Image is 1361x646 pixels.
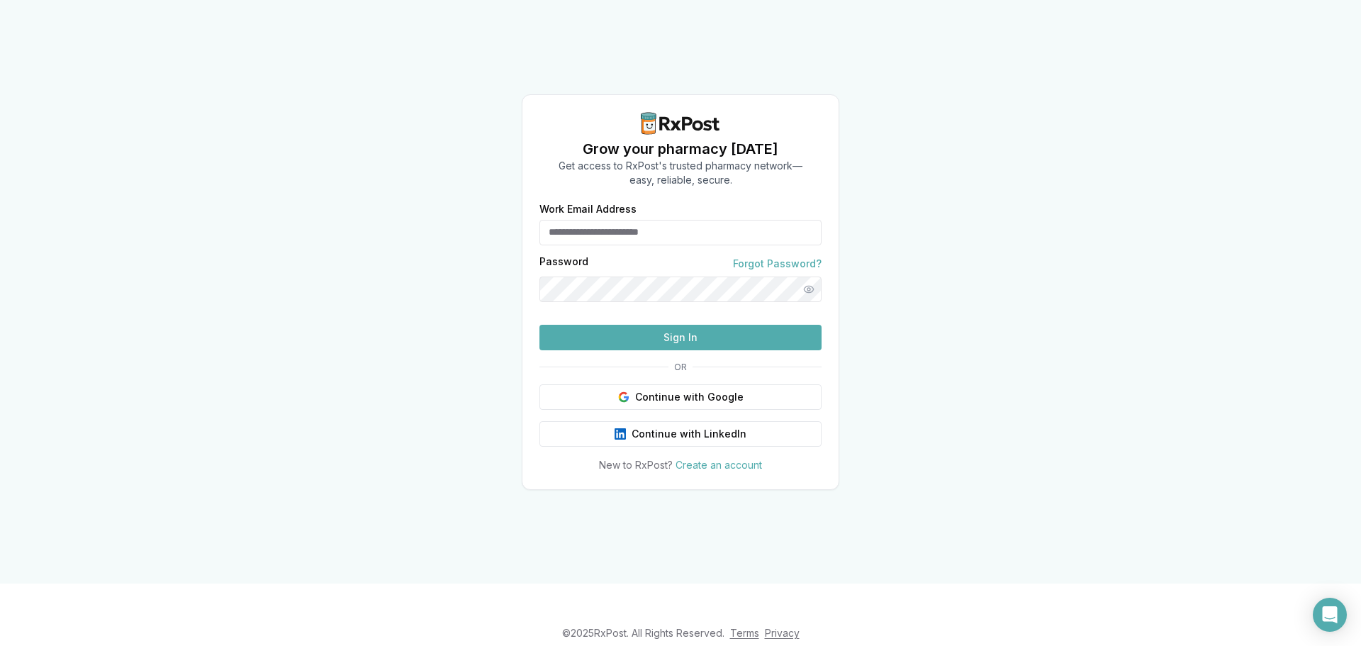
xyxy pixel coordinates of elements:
div: Open Intercom Messenger [1313,598,1347,632]
a: Privacy [765,627,800,639]
button: Sign In [539,325,822,350]
span: New to RxPost? [599,459,673,471]
img: RxPost Logo [635,112,726,135]
a: Forgot Password? [733,257,822,271]
a: Create an account [676,459,762,471]
img: Google [618,391,629,403]
img: LinkedIn [615,428,626,440]
h1: Grow your pharmacy [DATE] [559,139,802,159]
button: Continue with LinkedIn [539,421,822,447]
button: Continue with Google [539,384,822,410]
button: Show password [796,277,822,302]
span: OR [668,362,693,373]
label: Password [539,257,588,271]
p: Get access to RxPost's trusted pharmacy network— easy, reliable, secure. [559,159,802,187]
label: Work Email Address [539,204,822,214]
a: Terms [730,627,759,639]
